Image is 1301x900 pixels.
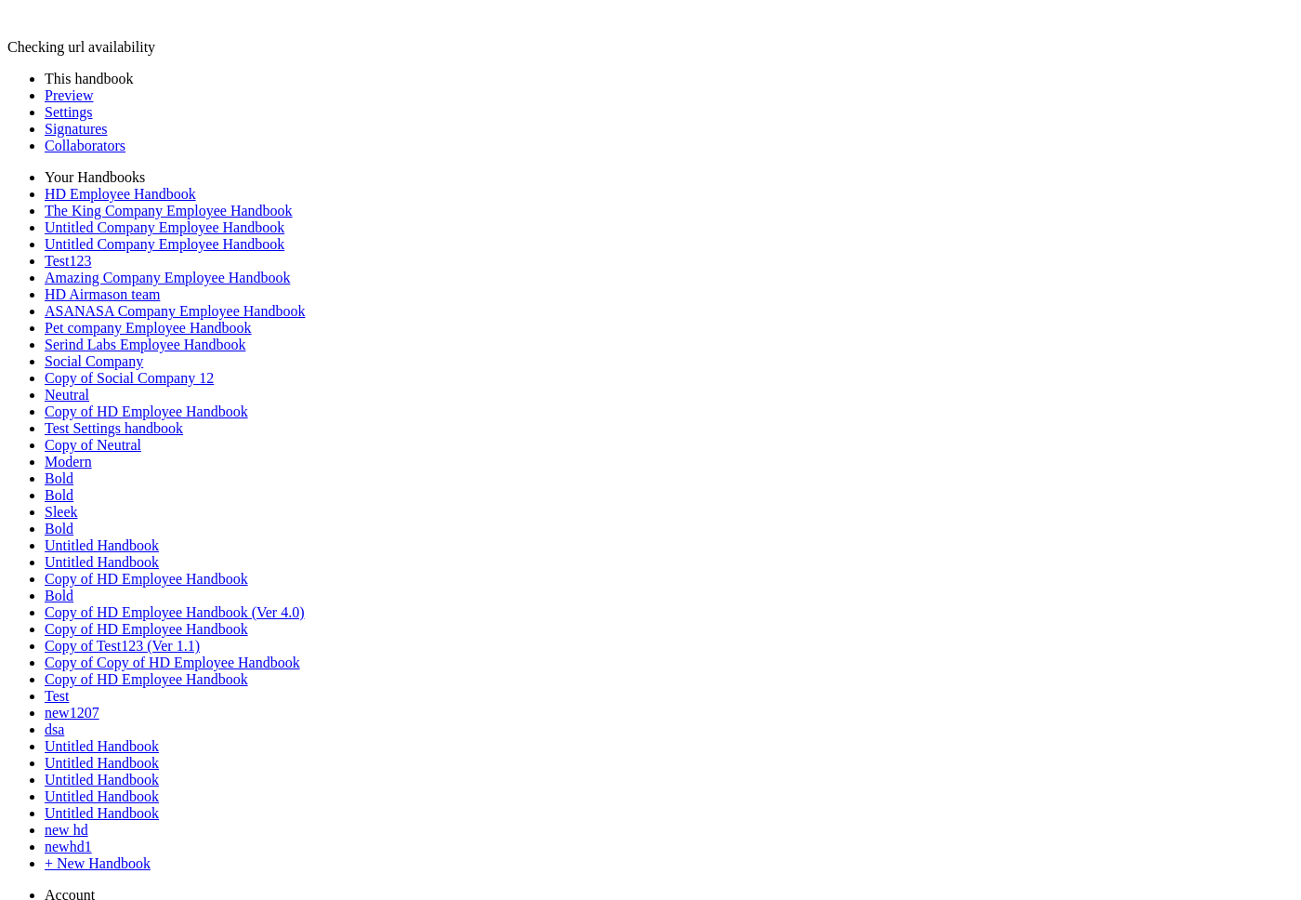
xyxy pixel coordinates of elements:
[45,138,125,153] a: Collaborators
[45,604,305,620] a: Copy of HD Employee Handbook (Ver 4.0)
[45,236,284,252] a: Untitled Company Employee Handbook
[45,303,305,319] a: ASANASA Company Employee Handbook
[45,203,293,218] a: The King Company Employee Handbook
[45,554,159,570] a: Untitled Handbook
[45,638,200,654] a: Copy of Test123 (Ver 1.1)
[45,855,151,871] a: + New Handbook
[45,286,160,302] a: HD Airmason team
[45,521,73,536] a: Bold
[45,270,290,285] a: Amazing Company Employee Handbook
[45,504,78,520] a: Sleek
[45,253,91,269] a: Test123
[45,404,248,419] a: Copy of HD Employee Handbook
[45,387,89,403] a: Neutral
[45,755,159,771] a: Untitled Handbook
[45,671,248,687] a: Copy of HD Employee Handbook
[7,39,155,55] span: Checking url availability
[45,621,248,637] a: Copy of HD Employee Handbook
[45,169,1294,186] li: Your Handbooks
[45,370,214,386] a: Copy of Social Company 12
[45,104,93,120] a: Settings
[45,186,196,202] a: HD Employee Handbook
[45,353,143,369] a: Social Company
[45,437,141,453] a: Copy of Neutral
[45,454,92,470] a: Modern
[45,705,99,721] a: new1207
[45,71,1294,87] li: This handbook
[45,738,159,754] a: Untitled Handbook
[45,420,183,436] a: Test Settings handbook
[45,788,159,804] a: Untitled Handbook
[45,537,159,553] a: Untitled Handbook
[45,655,300,670] a: Copy of Copy of HD Employee Handbook
[45,337,245,352] a: Serind Labs Employee Handbook
[45,822,88,838] a: new hd
[45,805,159,821] a: Untitled Handbook
[45,121,108,137] a: Signatures
[45,839,92,854] a: newhd1
[45,772,159,787] a: Untitled Handbook
[45,320,252,336] a: Pet company Employee Handbook
[45,688,69,704] a: Test
[45,571,248,587] a: Copy of HD Employee Handbook
[45,487,73,503] a: Bold
[45,219,284,235] a: Untitled Company Employee Handbook
[45,470,73,486] a: Bold
[45,721,64,737] a: dsa
[45,588,73,603] a: Bold
[45,87,93,103] a: Preview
